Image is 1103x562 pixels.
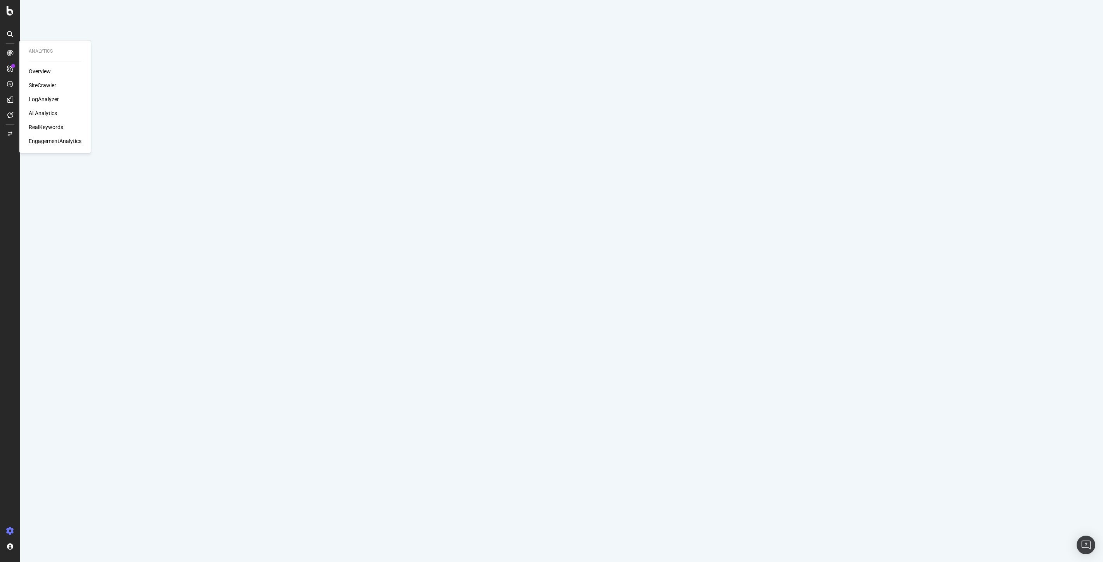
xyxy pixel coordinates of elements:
a: Overview [29,68,51,76]
a: AI Analytics [29,110,57,117]
a: RealKeywords [29,124,63,131]
div: Open Intercom Messenger [1077,536,1095,554]
div: Analytics [29,48,81,55]
a: SiteCrawler [29,82,56,90]
a: EngagementAnalytics [29,138,81,145]
a: LogAnalyzer [29,96,59,103]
